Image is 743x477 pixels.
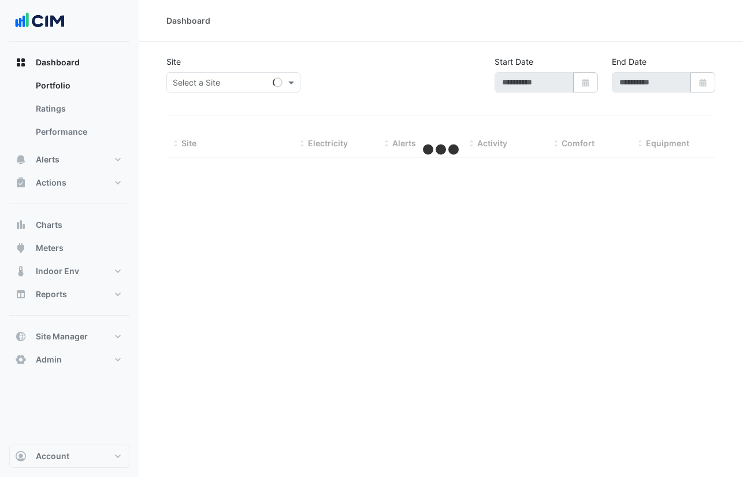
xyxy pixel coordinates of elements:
[36,154,60,165] span: Alerts
[15,57,27,68] app-icon: Dashboard
[36,177,66,188] span: Actions
[36,289,67,300] span: Reports
[15,354,27,365] app-icon: Admin
[15,289,27,300] app-icon: Reports
[562,138,595,148] span: Comfort
[9,348,129,371] button: Admin
[9,74,129,148] div: Dashboard
[15,242,27,254] app-icon: Meters
[9,148,129,171] button: Alerts
[9,283,129,306] button: Reports
[9,213,129,236] button: Charts
[36,354,62,365] span: Admin
[495,56,533,68] label: Start Date
[15,154,27,165] app-icon: Alerts
[9,445,129,468] button: Account
[9,236,129,260] button: Meters
[166,56,181,68] label: Site
[36,219,62,231] span: Charts
[308,138,348,148] span: Electricity
[36,265,79,277] span: Indoor Env
[36,450,69,462] span: Account
[9,171,129,194] button: Actions
[15,265,27,277] app-icon: Indoor Env
[15,331,27,342] app-icon: Site Manager
[9,260,129,283] button: Indoor Env
[27,120,129,143] a: Performance
[612,56,647,68] label: End Date
[15,219,27,231] app-icon: Charts
[36,242,64,254] span: Meters
[36,331,88,342] span: Site Manager
[9,325,129,348] button: Site Manager
[392,138,416,148] span: Alerts
[477,138,507,148] span: Activity
[36,57,80,68] span: Dashboard
[27,74,129,97] a: Portfolio
[181,138,196,148] span: Site
[15,177,27,188] app-icon: Actions
[9,51,129,74] button: Dashboard
[27,97,129,120] a: Ratings
[14,9,66,32] img: Company Logo
[166,14,210,27] div: Dashboard
[646,138,689,148] span: Equipment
